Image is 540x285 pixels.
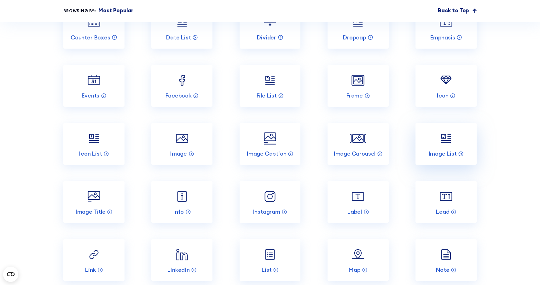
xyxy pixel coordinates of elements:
p: Icon [437,92,448,99]
a: Label [328,181,389,223]
a: Map [328,239,389,281]
p: Most Popular [98,7,133,15]
img: Date List [174,14,190,30]
p: Facebook [165,92,192,99]
img: List [262,246,278,263]
a: Image List [415,123,477,165]
p: Dropcap [343,34,366,41]
p: Emphasis [430,34,455,41]
img: Image Title [86,188,102,205]
p: Icon List [79,150,102,157]
img: Link [86,246,102,263]
p: Lead [436,208,449,215]
img: Map [350,246,366,263]
p: Date List [166,34,191,41]
a: Counter Boxes [63,7,125,49]
p: Image [170,150,187,157]
img: Events [86,72,102,88]
a: Instagram [240,181,301,223]
a: Image Title [63,181,125,223]
a: Divider [240,7,301,49]
p: Image Carousel [334,150,375,157]
img: Dropcap [350,14,366,30]
img: Instagram [262,188,278,205]
img: File List [262,72,278,88]
p: List [261,266,271,273]
a: Image Caption [240,123,301,165]
img: Info [174,188,190,205]
a: Back to Top [438,7,477,15]
a: Dropcap [328,7,389,49]
p: Image List [428,150,457,157]
img: Lead [438,188,454,205]
img: LinkedIn [174,246,190,263]
a: Image Carousel [328,123,389,165]
a: File List [240,65,301,107]
iframe: Chat Widget [427,212,540,285]
a: Icon [415,65,477,107]
img: Frame [350,72,366,88]
p: Info [173,208,184,215]
p: LinkedIn [167,266,190,273]
img: Emphasis [438,14,454,30]
img: Image Caption [262,130,278,146]
a: Note [415,239,477,281]
button: Open CMP widget [3,267,18,282]
p: File List [256,92,277,99]
p: Image Caption [247,150,287,157]
a: Info [151,181,212,223]
a: Date List [151,7,212,49]
img: Facebook [174,72,190,88]
a: Events [63,65,125,107]
p: Divider [257,34,276,41]
img: Counter Boxes [86,14,102,30]
a: Lead [415,181,477,223]
a: LinkedIn [151,239,212,281]
img: Image [174,130,190,146]
img: Image List [438,130,454,146]
a: Frame [328,65,389,107]
a: Emphasis [415,7,477,49]
p: Image Title [75,208,106,215]
p: Back to Top [438,7,469,15]
p: Events [81,92,99,99]
div: Browsing by: [63,8,96,14]
p: Counter Boxes [71,34,110,41]
p: Frame [346,92,363,99]
p: Link [85,266,96,273]
a: Facebook [151,65,212,107]
p: Label [347,208,362,215]
img: Icon [438,72,454,88]
img: Divider [262,14,278,30]
a: List [240,239,301,281]
img: Label [350,188,366,205]
img: Image Carousel [350,130,366,146]
p: Map [348,266,360,273]
a: Icon List [63,123,125,165]
a: Link [63,239,125,281]
p: Instagram [253,208,280,215]
a: Image [151,123,212,165]
img: Icon List [86,130,102,146]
